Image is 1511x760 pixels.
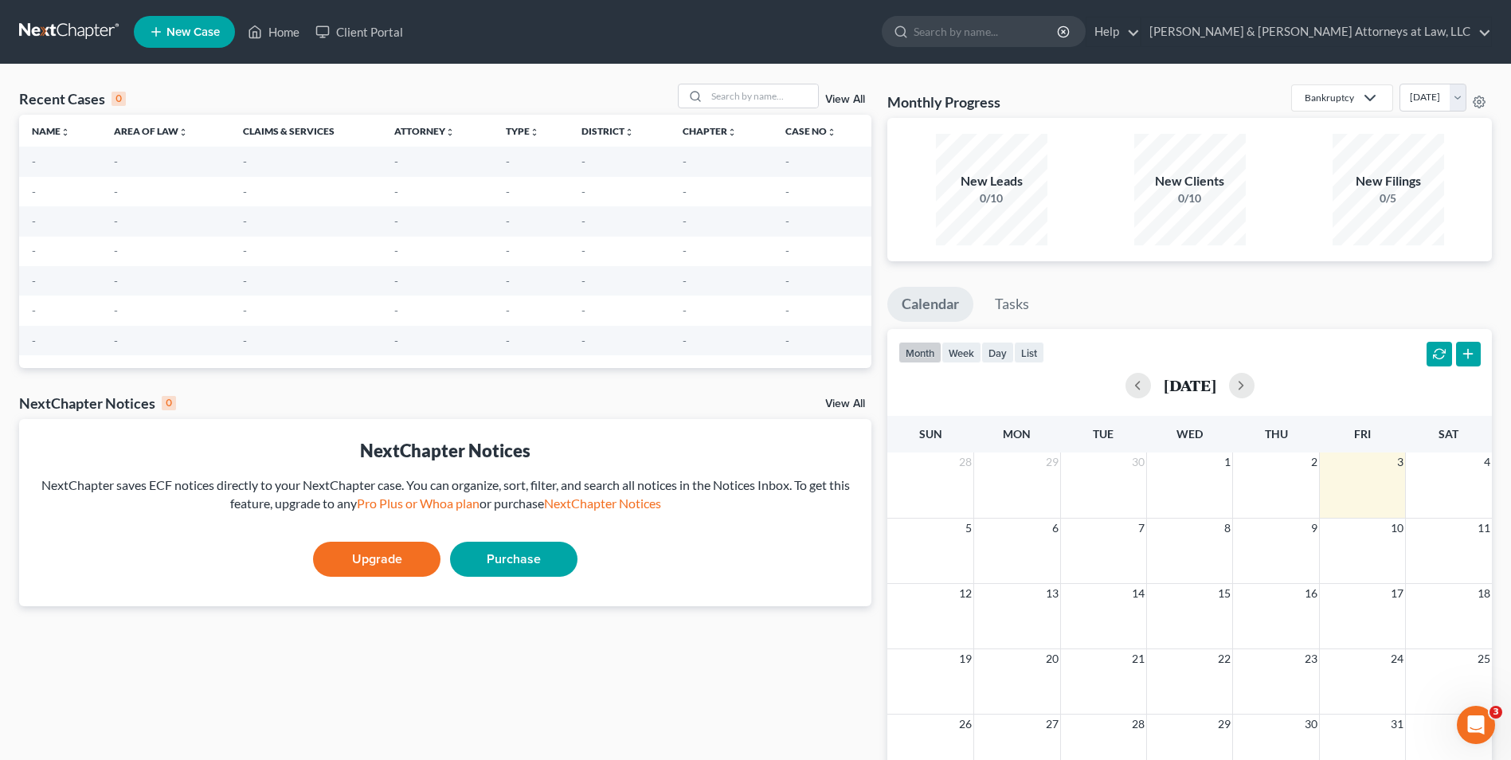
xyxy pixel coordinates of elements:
span: - [394,185,398,198]
span: - [394,155,398,168]
span: New Case [166,26,220,38]
span: - [785,274,789,288]
a: Calendar [887,287,973,322]
div: NextChapter Notices [19,394,176,413]
span: - [683,244,687,257]
span: - [114,334,118,347]
a: View All [825,398,865,409]
span: 2 [1309,452,1319,472]
h2: [DATE] [1164,377,1216,394]
span: - [581,304,585,317]
span: - [785,244,789,257]
span: 23 [1303,649,1319,668]
span: 15 [1216,584,1232,603]
span: - [114,155,118,168]
span: - [506,155,510,168]
button: month [898,342,941,363]
span: - [785,214,789,228]
div: Recent Cases [19,89,126,108]
span: 6 [1051,519,1060,538]
i: unfold_more [624,127,634,137]
a: Nameunfold_more [32,125,70,137]
i: unfold_more [61,127,70,137]
span: - [394,244,398,257]
span: 18 [1476,584,1492,603]
span: 11 [1476,519,1492,538]
span: 3 [1396,452,1405,472]
a: Tasks [981,287,1043,322]
span: - [114,274,118,288]
i: unfold_more [178,127,188,137]
i: unfold_more [827,127,836,137]
button: list [1014,342,1044,363]
span: - [581,274,585,288]
span: 3 [1489,706,1502,719]
span: - [506,244,510,257]
span: - [785,185,789,198]
span: - [683,304,687,317]
input: Search by name... [707,84,818,108]
a: Typeunfold_more [506,125,539,137]
i: unfold_more [727,127,737,137]
div: NextChapter Notices [32,438,859,463]
a: View All [825,94,865,105]
span: 31 [1389,715,1405,734]
span: - [32,214,36,228]
div: Bankruptcy [1305,91,1354,104]
span: - [114,304,118,317]
a: [PERSON_NAME] & [PERSON_NAME] Attorneys at Law, LLC [1141,18,1491,46]
span: - [243,304,247,317]
a: Districtunfold_more [581,125,634,137]
a: Attorneyunfold_more [394,125,455,137]
span: - [506,185,510,198]
span: Tue [1093,427,1114,441]
span: - [32,244,36,257]
div: 0/10 [936,190,1047,206]
span: - [114,244,118,257]
span: - [114,214,118,228]
div: 0 [112,92,126,106]
span: 27 [1044,715,1060,734]
span: - [785,155,789,168]
a: Case Nounfold_more [785,125,836,137]
span: 10 [1389,519,1405,538]
span: 30 [1303,715,1319,734]
span: - [506,214,510,228]
span: - [506,334,510,347]
span: - [243,334,247,347]
a: Chapterunfold_more [683,125,737,137]
span: 13 [1044,584,1060,603]
span: Wed [1176,427,1203,441]
span: - [785,334,789,347]
span: 28 [1130,715,1146,734]
i: unfold_more [530,127,539,137]
span: - [506,274,510,288]
span: 24 [1389,649,1405,668]
a: Pro Plus or Whoa plan [357,496,480,511]
input: Search by name... [914,17,1059,46]
span: - [394,214,398,228]
a: Purchase [450,542,577,577]
div: New Filings [1333,172,1444,190]
span: - [683,334,687,347]
span: - [32,304,36,317]
span: 19 [957,649,973,668]
span: 20 [1044,649,1060,668]
span: - [243,214,247,228]
span: Thu [1265,427,1288,441]
span: - [683,155,687,168]
span: 4 [1482,452,1492,472]
span: - [581,185,585,198]
span: - [394,304,398,317]
span: - [683,214,687,228]
a: Area of Lawunfold_more [114,125,188,137]
div: 0/5 [1333,190,1444,206]
span: 29 [1216,715,1232,734]
a: NextChapter Notices [544,496,661,511]
span: - [114,185,118,198]
span: Sun [919,427,942,441]
div: 0 [162,396,176,410]
span: 9 [1309,519,1319,538]
span: - [683,185,687,198]
span: 16 [1303,584,1319,603]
